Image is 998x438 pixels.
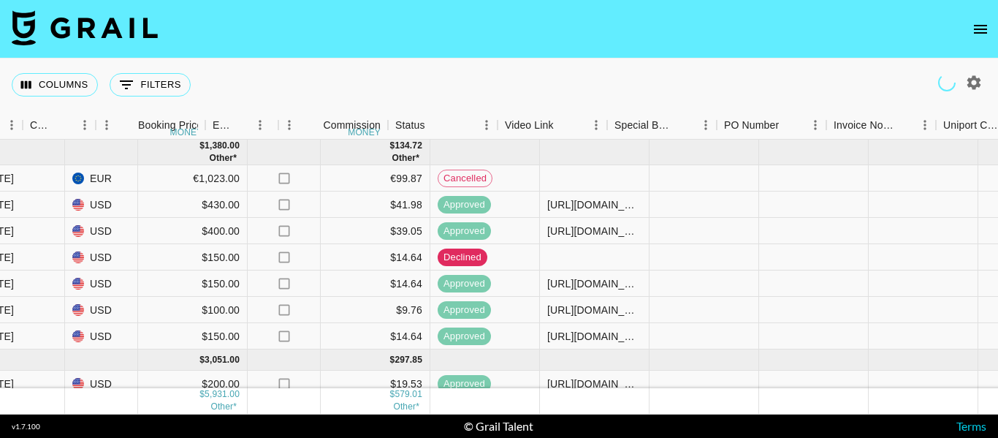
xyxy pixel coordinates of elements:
div: https://www.tiktok.com/@jacob.cline.161/video/7526232256080399629?is_from_webapp=1&sender_device=... [547,276,641,291]
div: 3,051.00 [205,354,240,366]
div: © Grail Talent [464,419,533,434]
button: Menu [695,114,717,136]
div: $9.76 [321,297,430,323]
div: $ [390,389,395,401]
img: Grail Talent [12,10,158,45]
div: Video Link [505,111,554,140]
div: $14.64 [321,323,430,350]
button: Sort [118,115,138,135]
div: $14.64 [321,244,430,271]
div: USD [65,371,138,397]
div: https://www.tiktok.com/@jacob.cline.161/video/7533091611555695886 [547,197,641,212]
button: Sort [233,115,254,135]
span: approved [438,224,491,238]
button: Sort [779,115,799,135]
span: approved [438,377,491,391]
div: Expenses: Remove Commission? [205,111,278,140]
button: Menu [585,114,607,136]
div: Commission [323,111,381,140]
div: $ [199,140,205,152]
div: $ [390,140,395,152]
div: $ [390,354,395,366]
div: $14.64 [321,271,430,297]
div: USD [65,271,138,297]
div: $430.00 [138,192,248,218]
span: € 99.87 [393,402,419,412]
button: Menu [1,114,23,136]
div: money [348,128,381,137]
div: $19.53 [321,371,430,397]
div: $41.98 [321,192,430,218]
span: approved [438,277,491,291]
div: $100.00 [138,297,248,323]
button: Sort [425,115,446,135]
button: Select columns [12,73,98,97]
button: Sort [302,115,323,135]
div: 5,931.00 [205,389,240,401]
button: Sort [674,115,695,135]
span: € 99.87 [392,153,419,163]
div: Status [388,111,498,140]
div: $150.00 [138,244,248,271]
div: https://www.tiktok.com/@jacob.cline.161/video/7531047185941531917 [547,329,641,344]
div: 579.01 [395,389,422,401]
button: open drawer [966,15,995,44]
div: Invoice Notes [826,111,936,140]
div: Currency [23,111,96,140]
button: Menu [278,114,300,136]
button: Sort [53,115,74,135]
div: Currency [30,111,53,140]
div: https://www.tiktok.com/@jacob.cline.161/video/7527083334279761207?is_from_webapp=1&sender_device=... [547,303,641,317]
div: $150.00 [138,271,248,297]
span: € 1,023.00 [210,402,237,412]
div: USD [65,244,138,271]
div: EUR [65,165,138,192]
span: Refreshing talent, users, campaigns, clients... [936,72,958,94]
div: PO Number [724,111,779,140]
button: Menu [476,114,498,136]
div: Video Link [498,111,607,140]
div: Expenses: Remove Commission? [213,111,233,140]
div: v 1.7.100 [12,422,40,431]
div: Booking Price [138,111,202,140]
span: € 1,023.00 [209,153,237,163]
button: Sort [894,115,914,135]
div: 297.85 [395,354,422,366]
div: €1,023.00 [138,165,248,192]
div: 1,380.00 [205,140,240,152]
div: Status [395,111,425,140]
div: USD [65,218,138,244]
div: $39.05 [321,218,430,244]
button: Menu [74,114,96,136]
div: money [170,128,203,137]
div: 134.72 [395,140,422,152]
div: Special Booking Type [607,111,717,140]
div: PO Number [717,111,826,140]
button: Menu [804,114,826,136]
div: USD [65,297,138,323]
div: Invoice Notes [834,111,894,140]
a: Terms [956,419,986,433]
span: approved [438,330,491,344]
button: Show filters [110,73,191,97]
div: USD [65,323,138,350]
div: USD [65,192,138,218]
span: approved [438,198,491,212]
span: cancelled [438,172,492,186]
div: €99.87 [321,165,430,192]
div: https://www.tiktok.com/@jacoblensss/video/7532205824903613727?is_from_webapp=1&sender_device=pc&w... [547,224,641,238]
button: Menu [249,114,271,136]
div: $150.00 [138,323,248,350]
div: https://www.tiktok.com/@jacob.cline.161/video/7534415427997420813 [547,377,641,391]
span: declined [438,251,487,265]
div: $400.00 [138,218,248,244]
button: Menu [914,114,936,136]
button: Menu [96,114,118,136]
div: $ [199,389,205,401]
button: Sort [554,115,574,135]
div: Special Booking Type [614,111,674,140]
div: $ [199,354,205,366]
div: $200.00 [138,371,248,397]
span: approved [438,303,491,317]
